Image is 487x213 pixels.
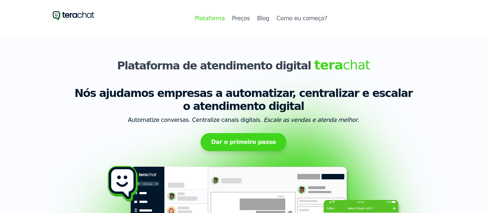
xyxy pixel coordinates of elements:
[201,133,286,151] button: Dar o primeiro passo
[264,116,358,123] i: Escale as vendas e atenda melhor
[53,87,435,113] h2: Nós ajudamos empresas a automatizar, centralizar e escalar o atendimento digital
[276,14,327,23] a: Como eu começo?
[53,58,435,72] h1: Plataforma de atendimento digital
[314,57,370,72] span: chat
[53,9,95,22] a: Ir para o início
[257,14,269,23] a: Blog
[314,57,343,72] b: tera
[232,14,249,23] a: Preços
[195,14,224,23] a: Plataforma
[53,116,435,124] span: Automatize conversas. Centralize canais digitais. .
